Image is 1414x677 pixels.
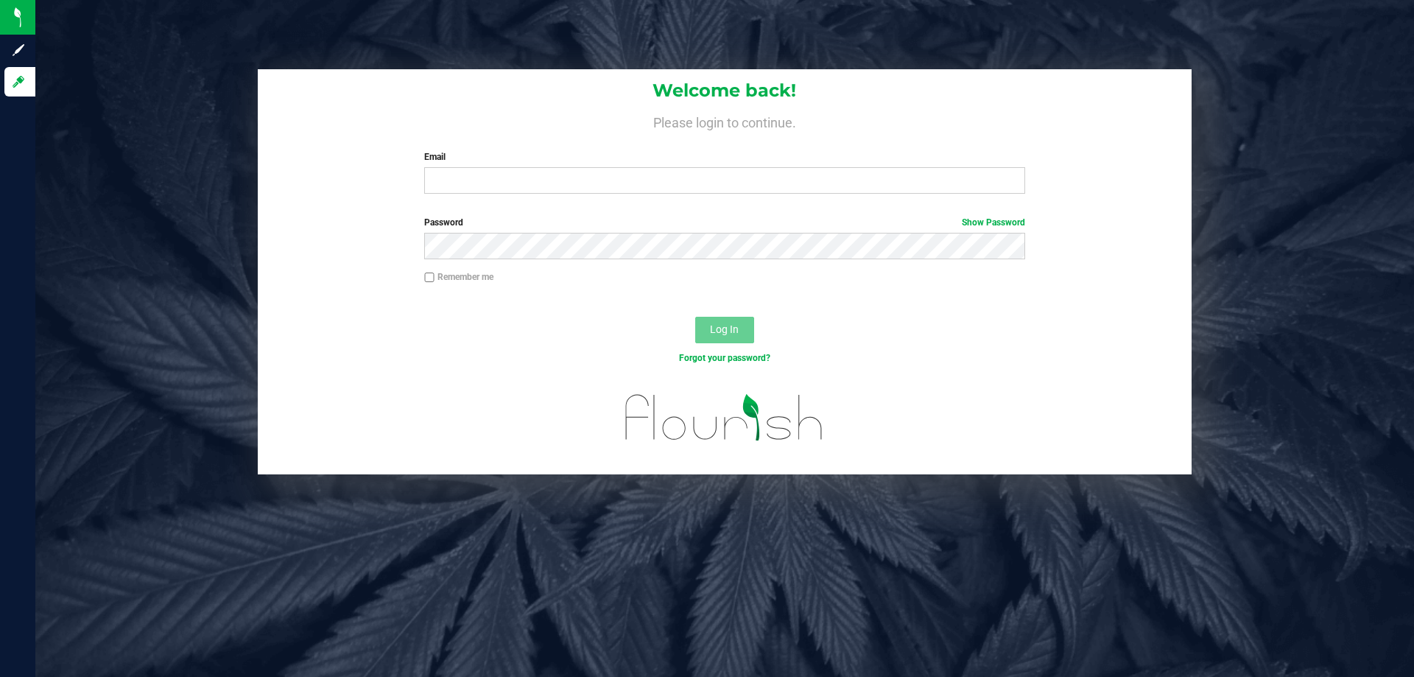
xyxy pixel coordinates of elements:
[424,273,435,283] input: Remember me
[424,270,493,284] label: Remember me
[258,112,1192,130] h4: Please login to continue.
[424,217,463,228] span: Password
[710,323,739,335] span: Log In
[962,217,1025,228] a: Show Password
[695,317,754,343] button: Log In
[679,353,770,363] a: Forgot your password?
[11,74,26,89] inline-svg: Log in
[424,150,1024,164] label: Email
[258,81,1192,100] h1: Welcome back!
[11,43,26,57] inline-svg: Sign up
[608,380,841,455] img: flourish_logo.svg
